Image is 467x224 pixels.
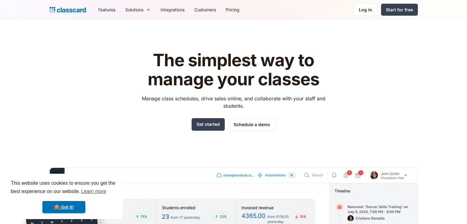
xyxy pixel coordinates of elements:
[125,6,143,13] div: Solutions
[228,118,275,131] a: Schedule a demo
[42,201,85,213] a: dismiss cookie message
[192,118,225,131] a: Get started
[49,6,86,14] a: Logo
[5,174,123,219] div: cookieconsent
[120,3,156,17] div: Solutions
[136,51,331,89] h1: The simplest way to manage your classes
[381,4,418,16] a: Start for free
[359,6,372,13] div: Log in
[386,6,413,13] div: Start for free
[80,187,107,196] a: learn more about cookies
[11,180,117,196] span: This website uses cookies to ensure you get the best experience on our website.
[189,3,221,17] a: Customers
[156,3,189,17] a: Integrations
[93,3,120,17] a: Features
[221,3,244,17] a: Pricing
[354,3,377,16] a: Log in
[136,95,331,110] p: Manage class schedules, drive sales online, and collaborate with your staff and students.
